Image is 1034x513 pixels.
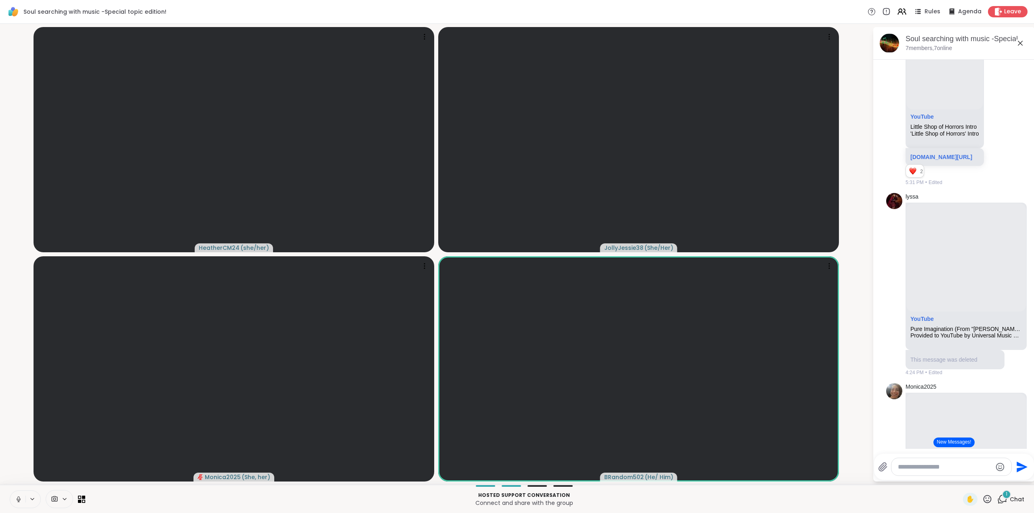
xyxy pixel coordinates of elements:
a: lyssa [906,193,918,201]
span: Monica2025 [205,473,241,481]
a: [DOMAIN_NAME][URL] [910,154,972,160]
p: Hosted support conversation [90,492,958,499]
span: Rules [925,8,940,16]
span: ( He/ Him ) [645,473,673,481]
button: Send [1012,458,1030,476]
span: 2 [920,168,924,175]
span: Leave [1004,8,1021,16]
a: Attachment [910,113,934,120]
span: This message was deleted [910,356,977,363]
span: ( She, her ) [242,473,270,481]
span: HeatherCM24 [199,244,240,252]
img: Soul searching with music -Special topic edition! , Oct 13 [880,34,899,53]
a: Attachment [910,316,934,322]
img: https://sharewell-space-live.sfo3.digitaloceanspaces.com/user-generated/41d32855-0ec4-4264-b983-4... [886,383,902,399]
span: 5:31 PM [906,179,924,186]
span: Chat [1010,495,1024,503]
button: Emoji picker [995,462,1005,472]
iframe: Mama, I'm a Big Girl Now (Ariana Grande, Dove Cameron, Maddie Baillio) | Hairspray Live! Sing-A-Long [906,394,1026,502]
div: Little Shop of Horrors Intro [910,124,979,130]
span: • [925,369,927,376]
span: • [925,179,927,186]
div: Reaction list [906,165,920,178]
textarea: Type your message [898,463,992,471]
span: Edited [929,179,942,186]
p: 7 members, 7 online [906,44,952,52]
img: https://sharewell-space-live.sfo3.digitaloceanspaces.com/user-generated/5ec7d22b-bff4-42bd-9ffa-4... [886,193,902,209]
span: Soul searching with music -Special topic edition! [23,8,166,16]
button: New Messages! [933,438,974,447]
div: 'Little Shop of Horrors' Intro [910,130,979,137]
span: audio-muted [198,474,203,480]
span: BRandom502 [604,473,644,481]
span: JollyJessie38 [604,244,643,252]
span: ( she/her ) [240,244,269,252]
span: ( She/Her ) [644,244,673,252]
a: Monica2025 [906,383,936,391]
iframe: Pure Imagination (From "Willy Wonka & The Chocolate Factory" Soundtrack) [906,203,1026,312]
span: Edited [929,369,942,376]
p: Connect and share with the group [90,499,958,507]
div: Soul searching with music -Special topic edition! , [DATE] [906,34,1028,44]
span: 4:24 PM [906,369,924,376]
span: ✋ [966,494,974,504]
span: Agenda [958,8,981,16]
button: Reactions: love [908,168,917,174]
div: Provided to YouTube by Universal Music GroupPure Imagination (From "[PERSON_NAME] & The Chocolate... [910,332,1022,339]
img: ShareWell Logomark [6,5,20,19]
span: 1 [1006,491,1007,498]
div: Pure Imagination (From "[PERSON_NAME] & The Chocolate Factory" Soundtrack) [910,326,1022,333]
